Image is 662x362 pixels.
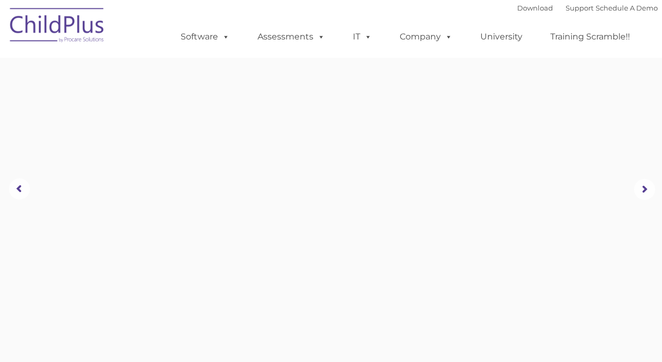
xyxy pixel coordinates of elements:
[170,26,240,47] a: Software
[470,26,533,47] a: University
[517,4,658,12] font: |
[247,26,335,47] a: Assessments
[342,26,382,47] a: IT
[5,1,110,53] img: ChildPlus by Procare Solutions
[517,4,553,12] a: Download
[596,4,658,12] a: Schedule A Demo
[389,26,463,47] a: Company
[540,26,640,47] a: Training Scramble!!
[566,4,594,12] a: Support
